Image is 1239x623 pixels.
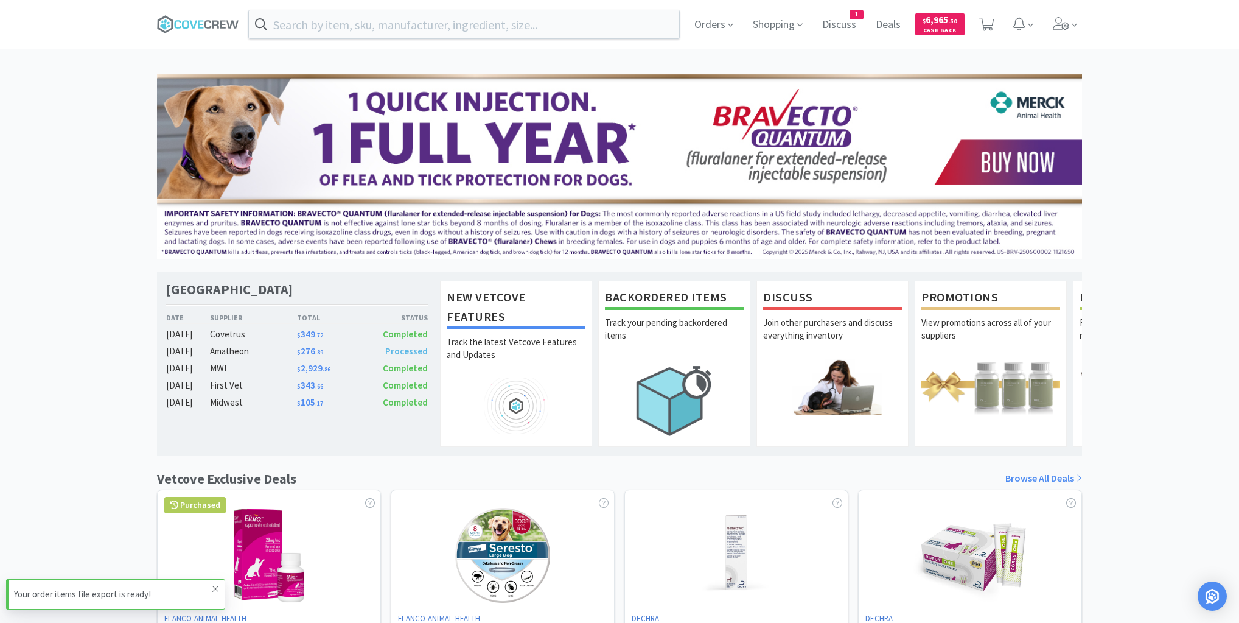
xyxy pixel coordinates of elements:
[1073,281,1225,446] a: Free SamplesRequest free samples on the newest veterinary products
[1080,359,1218,414] img: hero_samples.png
[297,348,301,356] span: $
[440,281,592,446] a: New Vetcove FeaturesTrack the latest Vetcove Features and Updates
[763,316,902,359] p: Join other purchasers and discuss everything inventory
[166,344,428,359] a: [DATE]Amatheon$276.89Processed
[297,399,301,407] span: $
[362,312,428,323] div: Status
[383,362,428,374] span: Completed
[210,378,297,393] div: First Vet
[297,328,323,340] span: 349
[297,331,301,339] span: $
[1005,471,1082,487] a: Browse All Deals
[297,382,301,390] span: $
[763,287,902,310] h1: Discuss
[605,316,744,359] p: Track your pending backordered items
[383,379,428,391] span: Completed
[923,14,957,26] span: 6,965
[157,74,1082,259] img: 3ffb5edee65b4d9ab6d7b0afa510b01f.jpg
[1198,582,1227,611] div: Open Intercom Messenger
[210,344,297,359] div: Amatheon
[817,19,861,30] a: Discuss1
[315,399,323,407] span: . 17
[210,395,297,410] div: Midwest
[297,362,330,374] span: 2,929
[921,287,1060,310] h1: Promotions
[921,316,1060,359] p: View promotions across all of your suppliers
[210,327,297,342] div: Covetrus
[447,378,585,434] img: hero_feature_roadmap.png
[923,27,957,35] span: Cash Back
[166,361,428,376] a: [DATE]MWI$2,929.86Completed
[166,395,210,410] div: [DATE]
[447,287,585,329] h1: New Vetcove Features
[915,8,965,41] a: $6,965.50Cash Back
[383,328,428,340] span: Completed
[1080,316,1218,359] p: Request free samples on the newest veterinary products
[166,361,210,376] div: [DATE]
[166,344,210,359] div: [DATE]
[210,312,297,323] div: Supplier
[166,327,428,342] a: [DATE]Covetrus$349.72Completed
[447,336,585,378] p: Track the latest Vetcove Features and Updates
[14,587,212,602] p: Your order items file export is ready!
[871,19,906,30] a: Deals
[763,359,902,414] img: hero_discuss.png
[605,287,744,310] h1: Backordered Items
[315,382,323,390] span: . 66
[166,281,293,298] h1: [GEOGRAPHIC_DATA]
[166,312,210,323] div: Date
[166,327,210,342] div: [DATE]
[297,312,363,323] div: Total
[605,359,744,442] img: hero_backorders.png
[210,361,297,376] div: MWI
[915,281,1067,446] a: PromotionsView promotions across all of your suppliers
[323,365,330,373] span: . 86
[297,379,323,391] span: 343
[598,281,750,446] a: Backordered ItemsTrack your pending backordered items
[315,331,323,339] span: . 72
[385,345,428,357] span: Processed
[850,10,863,19] span: 1
[383,396,428,408] span: Completed
[249,10,679,38] input: Search by item, sku, manufacturer, ingredient, size...
[921,359,1060,414] img: hero_promotions.png
[1080,287,1218,310] h1: Free Samples
[157,468,296,490] h1: Vetcove Exclusive Deals
[166,378,210,393] div: [DATE]
[297,365,301,373] span: $
[948,17,957,25] span: . 50
[297,345,323,357] span: 276
[756,281,909,446] a: DiscussJoin other purchasers and discuss everything inventory
[315,348,323,356] span: . 89
[166,378,428,393] a: [DATE]First Vet$343.66Completed
[166,395,428,410] a: [DATE]Midwest$105.17Completed
[923,17,926,25] span: $
[297,396,323,408] span: 105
